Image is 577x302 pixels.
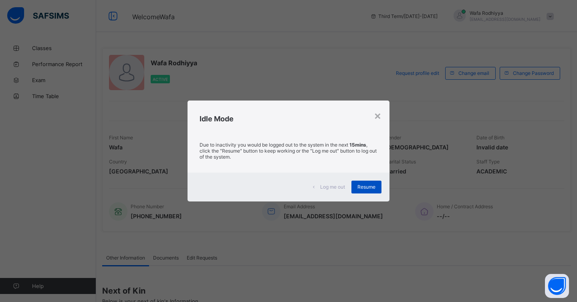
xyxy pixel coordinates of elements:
[320,184,345,190] span: Log me out
[374,109,381,122] div: ×
[349,142,366,148] strong: 15mins
[545,274,569,298] button: Open asap
[200,142,377,160] p: Due to inactivity you would be logged out to the system in the next , click the "Resume" button t...
[357,184,375,190] span: Resume
[200,115,377,123] h2: Idle Mode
